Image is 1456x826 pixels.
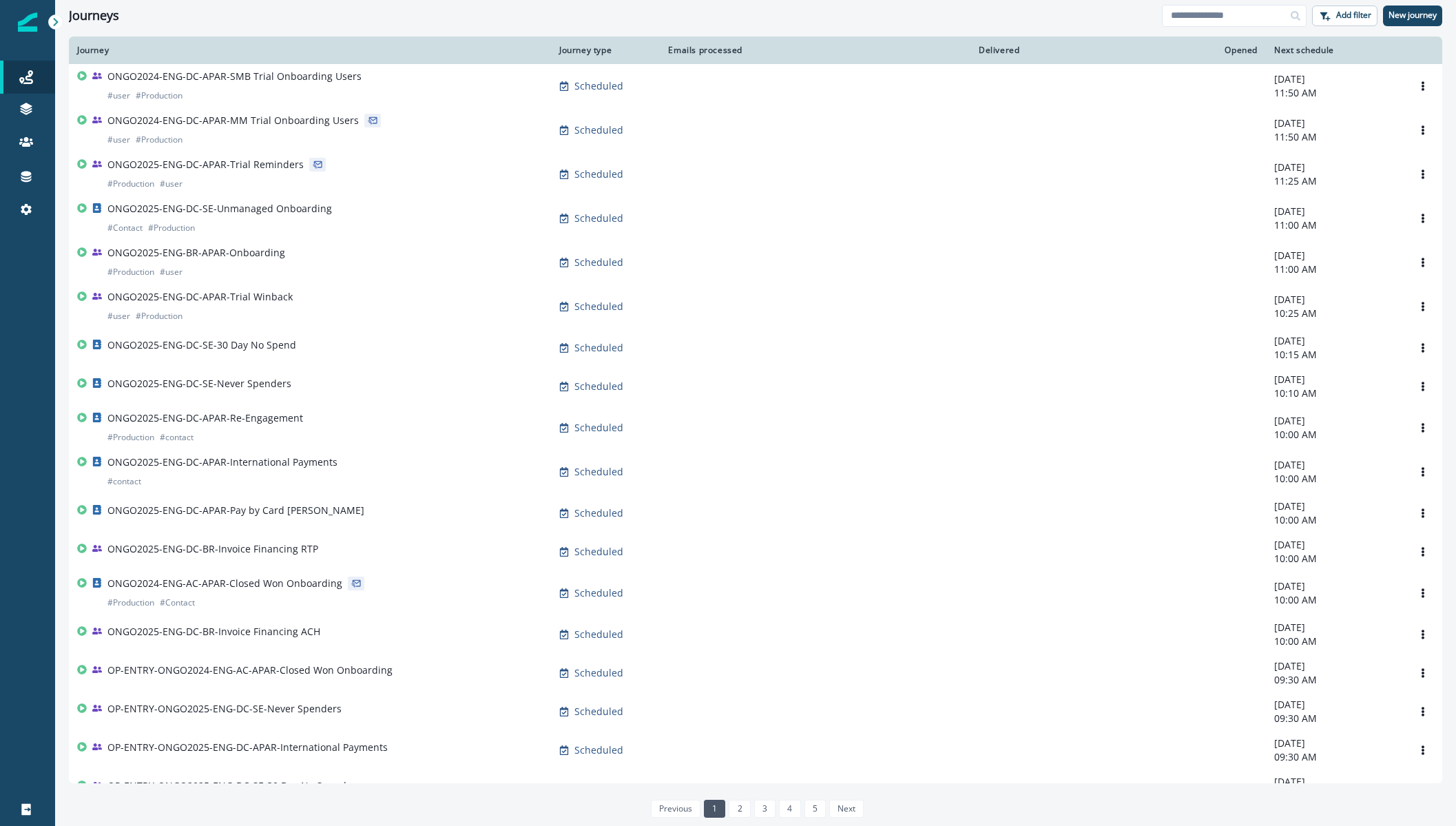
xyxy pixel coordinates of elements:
p: # user [160,177,183,191]
p: 10:00 AM [1274,428,1395,442]
p: ONGO2024-ENG-DC-APAR-SMB Trial Onboarding Users [107,70,362,83]
a: OP-ENTRY-ONGO2025-ENG-DC-APAR-International PaymentsScheduled-[DATE]09:30 AMOptions [69,731,1442,770]
p: Scheduled [574,421,623,435]
p: # Production [148,221,195,235]
a: Page 4 [779,800,800,818]
p: Scheduled [574,123,623,137]
p: [DATE] [1274,579,1395,593]
button: Options [1412,208,1434,229]
button: Options [1412,76,1434,96]
p: ONGO2025-ENG-DC-SE-30 Day No Spend [107,338,296,352]
button: Options [1412,701,1434,722]
p: # user [107,89,130,103]
p: Scheduled [574,256,623,269]
p: ONGO2025-ENG-DC-BR-Invoice Financing RTP [107,542,318,556]
p: [DATE] [1274,116,1395,130]
p: Scheduled [574,341,623,355]
a: ONGO2025-ENG-DC-APAR-Re-Engagement#Production#contactScheduled-[DATE]10:00 AMOptions [69,406,1442,450]
p: # Production [107,265,154,279]
p: # user [107,133,130,147]
p: ONGO2025-ENG-DC-APAR-International Payments [107,455,337,469]
button: Options [1412,663,1434,683]
p: 09:30 AM [1274,673,1395,687]
a: Page 2 [729,800,750,818]
p: # user [107,309,130,323]
p: 10:00 AM [1274,472,1395,486]
p: [DATE] [1274,698,1395,712]
a: Page 1 is your current page [704,800,725,818]
a: ONGO2025-ENG-DC-APAR-Trial Reminders#Production#userScheduled-[DATE]11:25 AMOptions [69,152,1442,196]
p: [DATE] [1274,775,1395,789]
p: [DATE] [1274,621,1395,634]
a: Page 5 [804,800,826,818]
a: Page 3 [754,800,776,818]
p: ONGO2025-ENG-DC-APAR-Trial Reminders [107,158,304,172]
p: 10:10 AM [1274,386,1395,400]
p: Scheduled [574,545,623,559]
p: Scheduled [574,300,623,313]
p: ONGO2025-ENG-DC-SE-Never Spenders [107,377,291,391]
p: ONGO2025-ENG-DC-APAR-Pay by Card [PERSON_NAME] [107,504,364,517]
p: Scheduled [574,743,623,757]
button: Options [1412,296,1434,317]
p: 11:50 AM [1274,130,1395,144]
div: Delivered [759,45,1019,56]
p: 09:30 AM [1274,712,1395,725]
p: Scheduled [574,167,623,181]
div: Journey type [559,45,646,56]
p: ONGO2025-ENG-DC-SE-Unmanaged Onboarding [107,202,332,216]
p: # Production [136,89,183,103]
p: ONGO2024-ENG-AC-APAR-Closed Won Onboarding [107,577,342,590]
p: [DATE] [1274,659,1395,673]
div: Next schedule [1274,45,1395,56]
p: ONGO2025-ENG-DC-APAR-Trial Winback [107,290,293,304]
p: 10:00 AM [1274,513,1395,527]
button: Options [1412,120,1434,141]
button: Options [1412,503,1434,524]
p: Scheduled [574,666,623,680]
p: [DATE] [1274,334,1395,348]
a: ONGO2025-ENG-DC-APAR-Pay by Card [PERSON_NAME]Scheduled-[DATE]10:00 AMOptions [69,494,1442,533]
a: ONGO2025-ENG-DC-APAR-Trial Winback#user#ProductionScheduled-[DATE]10:25 AMOptions [69,285,1442,329]
p: OP-ENTRY-ONGO2025-ENG-DC-SE-30 Day No Spend [107,779,346,793]
p: # Production [136,309,183,323]
button: Options [1412,417,1434,438]
p: Scheduled [574,79,623,93]
img: Inflection [18,12,37,32]
p: Scheduled [574,782,623,796]
p: # user [160,265,183,279]
p: New journey [1389,10,1437,20]
p: 11:50 AM [1274,86,1395,100]
p: [DATE] [1274,414,1395,428]
p: # Production [107,177,154,191]
p: # Production [107,431,154,444]
p: # contact [160,431,194,444]
button: Options [1412,338,1434,358]
p: [DATE] [1274,249,1395,262]
a: ONGO2025-ENG-DC-SE-Unmanaged Onboarding#Contact#ProductionScheduled-[DATE]11:00 AMOptions [69,196,1442,240]
p: [DATE] [1274,538,1395,552]
a: ONGO2025-ENG-DC-SE-30 Day No SpendScheduled-[DATE]10:15 AMOptions [69,329,1442,367]
p: 10:00 AM [1274,552,1395,566]
p: 10:00 AM [1274,593,1395,607]
p: ONGO2024-ENG-DC-APAR-MM Trial Onboarding Users [107,114,359,127]
button: Options [1412,376,1434,397]
button: Options [1412,740,1434,761]
p: [DATE] [1274,205,1395,218]
p: # Contact [107,221,143,235]
a: ONGO2025-ENG-DC-APAR-International Payments#contactScheduled-[DATE]10:00 AMOptions [69,450,1442,494]
div: Journey [77,45,543,56]
p: Scheduled [574,705,623,719]
ul: Pagination [647,800,864,818]
p: [DATE] [1274,293,1395,307]
p: 10:25 AM [1274,307,1395,320]
div: Opened [1036,45,1258,56]
p: [DATE] [1274,736,1395,750]
p: [DATE] [1274,161,1395,174]
p: OP-ENTRY-ONGO2024-ENG-AC-APAR-Closed Won Onboarding [107,663,393,677]
p: 11:25 AM [1274,174,1395,188]
button: Options [1412,462,1434,482]
p: Scheduled [574,465,623,479]
button: New journey [1383,6,1442,26]
button: Options [1412,624,1434,645]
